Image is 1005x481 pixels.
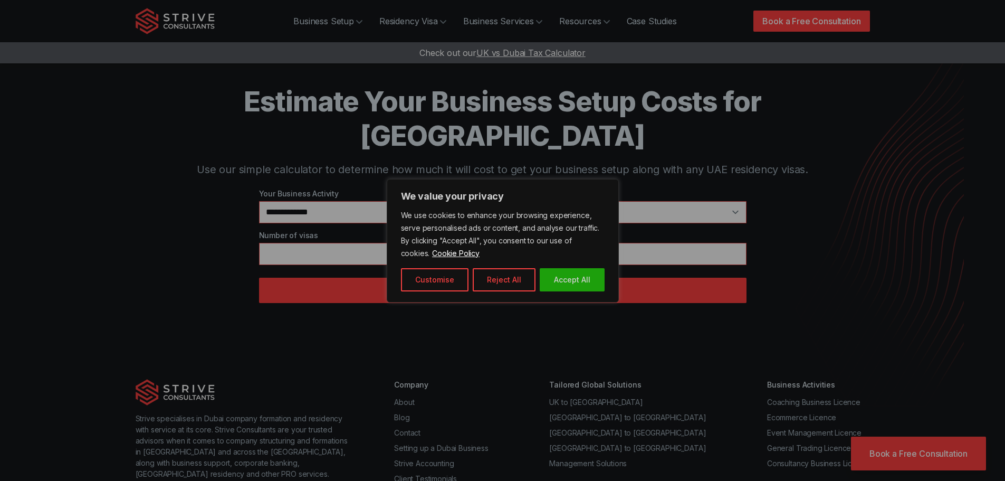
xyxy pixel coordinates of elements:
a: Cookie Policy [432,248,480,258]
button: Accept All [540,268,605,291]
div: We value your privacy [387,179,619,303]
p: We use cookies to enhance your browsing experience, serve personalised ads or content, and analys... [401,209,605,260]
button: Customise [401,268,468,291]
button: Reject All [473,268,535,291]
p: We value your privacy [401,190,605,203]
